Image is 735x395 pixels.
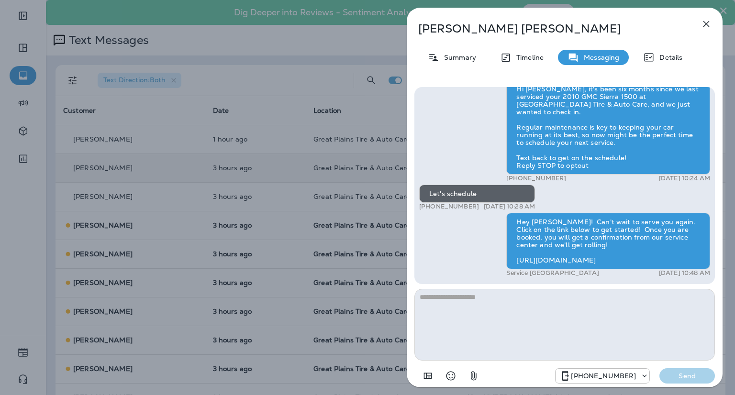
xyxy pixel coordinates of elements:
[556,370,649,382] div: +1 (918) 203-8556
[418,22,679,35] p: [PERSON_NAME] [PERSON_NAME]
[512,54,544,61] p: Timeline
[506,269,599,277] p: Service [GEOGRAPHIC_DATA]
[655,54,682,61] p: Details
[659,269,710,277] p: [DATE] 10:48 AM
[571,372,636,380] p: [PHONE_NUMBER]
[439,54,476,61] p: Summary
[579,54,619,61] p: Messaging
[506,175,566,182] p: [PHONE_NUMBER]
[419,203,479,210] p: [PHONE_NUMBER]
[419,185,535,203] div: Let's schedule
[441,366,460,385] button: Select an emoji
[484,203,535,210] p: [DATE] 10:28 AM
[506,80,710,175] div: Hi [PERSON_NAME], it's been six months since we last serviced your 2010 GMC Sierra 1500 at [GEOGR...
[418,366,437,385] button: Add in a premade template
[506,213,710,269] div: Hey [PERSON_NAME]! Can't wait to serve you again. Click on the link below to get started! Once yo...
[659,175,710,182] p: [DATE] 10:24 AM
